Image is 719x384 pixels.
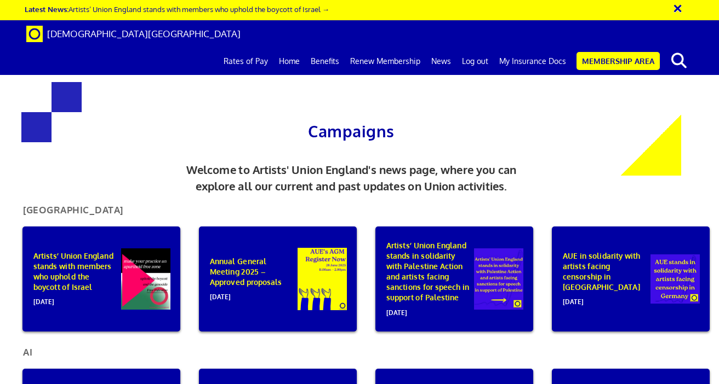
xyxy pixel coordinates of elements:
p: Artists’ Union England stands with members who uphold the boycott of Israel [33,251,118,307]
span: Campaigns [308,121,394,141]
a: Membership Area [577,52,660,70]
span: [DATE] [563,293,647,307]
p: AUE in solidarity with artists facing censorship in [GEOGRAPHIC_DATA] [563,251,647,307]
a: Brand [DEMOGRAPHIC_DATA][GEOGRAPHIC_DATA] [18,20,249,48]
button: search [662,49,695,72]
h2: AI [15,347,41,362]
a: Benefits [305,48,345,75]
span: [DATE] [386,303,471,318]
span: [DATE] [33,293,118,307]
a: Latest News:Artists’ Union England stands with members who uphold the boycott of Israel → [25,4,329,14]
a: AUE in solidarity with artists facing censorship in [GEOGRAPHIC_DATA][DATE] [544,226,718,331]
p: Welcome to Artists' Union England's news page, where you can explore all our current and past upd... [173,161,530,195]
a: Annual General Meeting 2025 – Approved proposals[DATE] [191,226,365,331]
strong: Latest News: [25,4,69,14]
a: Artists’ Union England stands in solidarity with Palestine Action and artists facing sanctions fo... [367,226,541,331]
a: Log out [456,48,494,75]
a: Rates of Pay [218,48,273,75]
a: News [426,48,456,75]
a: My Insurance Docs [494,48,572,75]
span: [DATE] [210,287,294,302]
a: Renew Membership [345,48,426,75]
p: Artists’ Union England stands in solidarity with Palestine Action and artists facing sanctions fo... [386,240,471,318]
h2: [GEOGRAPHIC_DATA] [15,205,132,220]
p: Annual General Meeting 2025 – Approved proposals [210,256,294,302]
a: Home [273,48,305,75]
span: [DEMOGRAPHIC_DATA][GEOGRAPHIC_DATA] [47,28,241,39]
a: Artists’ Union England stands with members who uphold the boycott of Israel[DATE] [14,226,189,331]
